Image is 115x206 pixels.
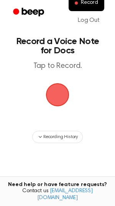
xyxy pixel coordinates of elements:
[70,11,107,30] a: Log Out
[14,37,101,55] h1: Record a Voice Note for Docs
[37,188,93,201] a: [EMAIL_ADDRESS][DOMAIN_NAME]
[14,61,101,71] p: Tap to Record.
[43,133,78,140] span: Recording History
[32,131,83,143] button: Recording History
[8,5,51,20] a: Beep
[46,83,69,106] button: Beep Logo
[5,188,110,201] span: Contact us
